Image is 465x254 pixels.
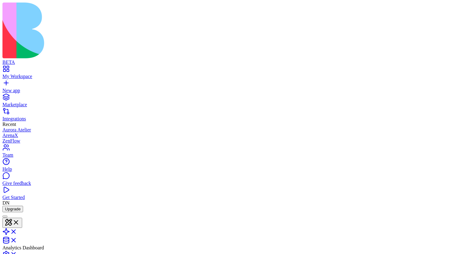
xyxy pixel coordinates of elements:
a: Upgrade [2,206,23,211]
div: Get Started [2,195,463,200]
span: Recent [2,122,16,127]
a: Get Started [2,189,463,200]
a: Give feedback [2,175,463,186]
a: ArenaX [2,133,463,138]
div: My Workspace [2,74,463,79]
img: logo [2,2,250,58]
a: Aurora Atelier [2,127,463,133]
button: Upgrade [2,206,23,212]
div: Help [2,166,463,172]
span: DN [2,200,10,205]
a: Integrations [2,111,463,122]
a: BETA [2,54,463,65]
span: Analytics Dashboard [2,245,44,250]
div: BETA [2,60,463,65]
a: ZenFlow [2,138,463,144]
div: Team [2,152,463,158]
a: Help [2,161,463,172]
a: My Workspace [2,68,463,79]
div: New app [2,88,463,93]
a: Team [2,147,463,158]
div: Integrations [2,116,463,122]
a: Marketplace [2,96,463,107]
div: Marketplace [2,102,463,107]
a: New app [2,82,463,93]
div: Give feedback [2,181,463,186]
